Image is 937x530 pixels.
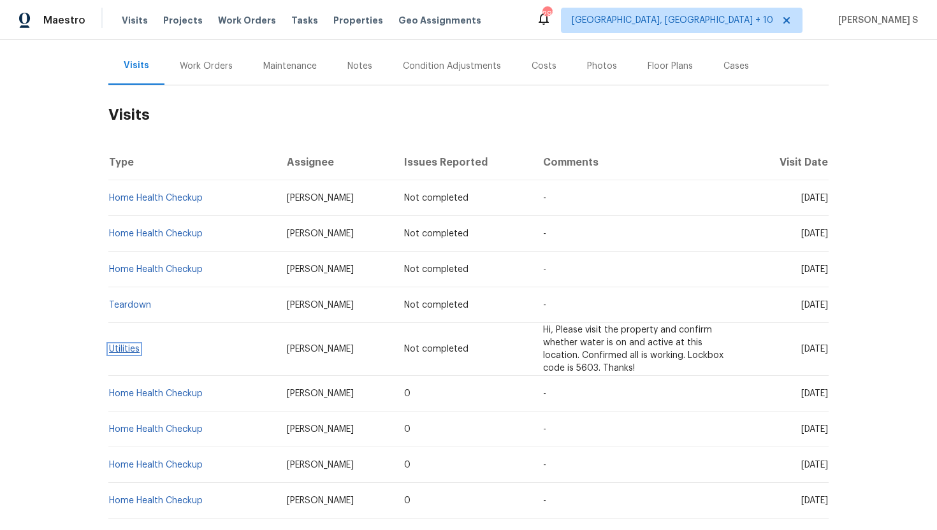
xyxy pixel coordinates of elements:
span: Not completed [404,229,468,238]
th: Visit Date [749,145,829,180]
a: Home Health Checkup [109,461,203,469]
div: Work Orders [180,60,233,73]
div: Notes [347,60,372,73]
span: Not completed [404,345,468,354]
span: [PERSON_NAME] [287,265,354,274]
span: - [543,389,546,398]
span: 0 [404,496,410,505]
span: 0 [404,389,410,398]
a: Home Health Checkup [109,496,203,505]
span: [PERSON_NAME] [287,425,354,434]
span: [DATE] [801,229,828,238]
span: Visits [122,14,148,27]
span: Tasks [291,16,318,25]
span: [DATE] [801,389,828,398]
th: Comments [533,145,749,180]
span: Not completed [404,265,468,274]
span: 0 [404,461,410,469]
span: Work Orders [218,14,276,27]
th: Issues Reported [394,145,534,180]
a: Home Health Checkup [109,425,203,434]
span: [DATE] [801,496,828,505]
span: 0 [404,425,410,434]
span: [DATE] [801,194,828,203]
span: [DATE] [801,461,828,469]
span: [PERSON_NAME] [287,229,354,238]
span: [PERSON_NAME] [287,301,354,310]
span: - [543,265,546,274]
span: [PERSON_NAME] S [833,14,918,27]
th: Type [108,145,277,180]
span: [PERSON_NAME] [287,345,354,354]
span: Properties [333,14,383,27]
div: Cases [723,60,749,73]
a: Home Health Checkup [109,229,203,238]
span: Geo Assignments [398,14,481,27]
div: Costs [532,60,556,73]
span: [PERSON_NAME] [287,496,354,505]
span: [DATE] [801,425,828,434]
a: Home Health Checkup [109,194,203,203]
div: Visits [124,59,149,72]
span: Not completed [404,301,468,310]
span: - [543,229,546,238]
span: [DATE] [801,265,828,274]
span: Hi, Please visit the property and confirm whether water is on and active at this location. Confir... [543,326,723,373]
div: Photos [587,60,617,73]
th: Assignee [277,145,394,180]
div: Condition Adjustments [403,60,501,73]
span: - [543,194,546,203]
span: - [543,425,546,434]
span: - [543,496,546,505]
h2: Visits [108,85,829,145]
div: 297 [542,8,551,20]
span: [DATE] [801,301,828,310]
a: Utilities [109,345,140,354]
span: Not completed [404,194,468,203]
span: - [543,461,546,469]
div: Maintenance [263,60,317,73]
a: Home Health Checkup [109,265,203,274]
span: Projects [163,14,203,27]
span: [PERSON_NAME] [287,194,354,203]
span: [PERSON_NAME] [287,389,354,398]
div: Floor Plans [648,60,693,73]
span: Maestro [43,14,85,27]
span: [GEOGRAPHIC_DATA], [GEOGRAPHIC_DATA] + 10 [572,14,773,27]
a: Teardown [109,301,151,310]
span: - [543,301,546,310]
span: [PERSON_NAME] [287,461,354,469]
a: Home Health Checkup [109,389,203,398]
span: [DATE] [801,345,828,354]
